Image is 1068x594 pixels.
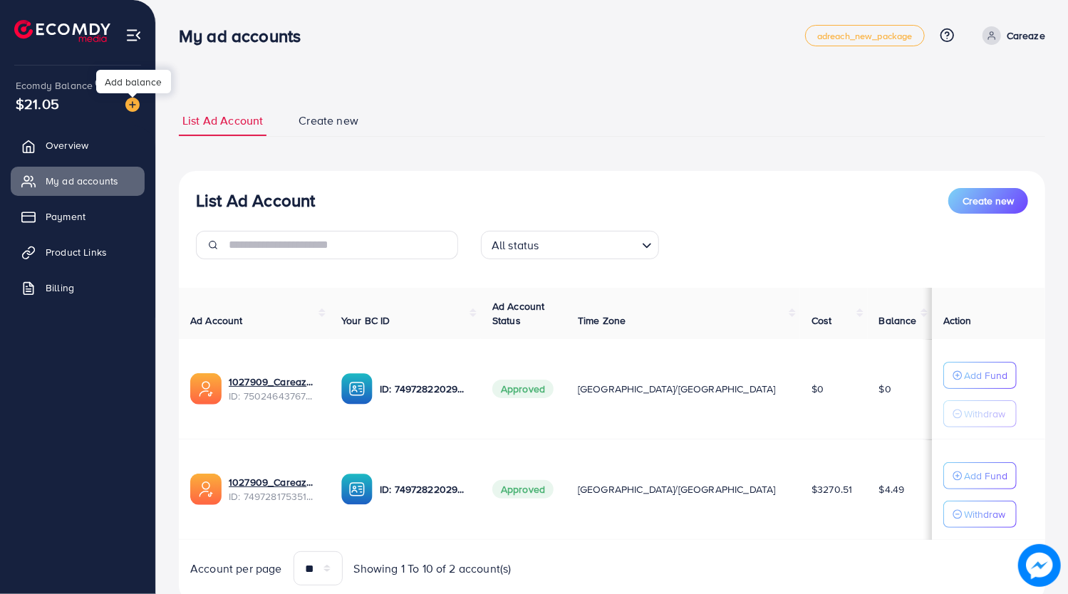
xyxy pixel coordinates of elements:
[812,382,824,396] span: $0
[229,475,318,489] a: 1027909_Careaze ad account_1745597287205
[578,313,626,328] span: Time Zone
[380,481,470,498] p: ID: 7497282202909425682
[578,482,776,496] span: [GEOGRAPHIC_DATA]/[GEOGRAPHIC_DATA]
[943,501,1017,528] button: Withdraw
[16,93,59,114] span: $21.05
[179,26,312,46] h3: My ad accounts
[196,190,315,211] h3: List Ad Account
[578,382,776,396] span: [GEOGRAPHIC_DATA]/[GEOGRAPHIC_DATA]
[299,113,358,129] span: Create new
[943,400,1017,427] button: Withdraw
[190,373,222,405] img: ic-ads-acc.e4c84228.svg
[817,31,913,41] span: adreach_new_package
[11,273,145,302] a: Billing
[190,313,243,328] span: Ad Account
[11,238,145,266] a: Product Links
[229,375,318,404] div: <span class='underline'>1027909_Careaze Ad Account 2_1746803855755</span></br>7502464376708988936
[341,474,373,505] img: ic-ba-acc.ded83a64.svg
[16,78,93,93] span: Ecomdy Balance
[190,561,282,577] span: Account per page
[229,375,318,389] a: 1027909_Careaze Ad Account 2_1746803855755
[812,313,832,328] span: Cost
[11,167,145,195] a: My ad accounts
[46,209,85,224] span: Payment
[125,98,140,112] img: image
[1007,27,1045,44] p: Careaze
[492,480,554,499] span: Approved
[544,232,636,256] input: Search for option
[812,482,852,496] span: $3270.51
[354,561,512,577] span: Showing 1 To 10 of 2 account(s)
[492,380,554,398] span: Approved
[948,188,1028,214] button: Create new
[481,231,659,259] div: Search for option
[380,380,470,397] p: ID: 7497282202909425682
[879,382,891,396] span: $0
[190,474,222,505] img: ic-ads-acc.e4c84228.svg
[182,113,263,129] span: List Ad Account
[1018,544,1061,587] img: image
[46,174,118,188] span: My ad accounts
[14,20,110,42] img: logo
[229,389,318,403] span: ID: 7502464376708988936
[96,70,171,93] div: Add balance
[125,27,142,43] img: menu
[977,26,1045,45] a: Careaze
[805,25,925,46] a: adreach_new_package
[341,373,373,405] img: ic-ba-acc.ded83a64.svg
[879,313,917,328] span: Balance
[229,489,318,504] span: ID: 7497281753518850056
[943,462,1017,489] button: Add Fund
[964,506,1005,523] p: Withdraw
[492,299,545,328] span: Ad Account Status
[879,482,905,496] span: $4.49
[11,131,145,160] a: Overview
[46,245,107,259] span: Product Links
[943,362,1017,389] button: Add Fund
[229,475,318,504] div: <span class='underline'>1027909_Careaze ad account_1745597287205</span></br>7497281753518850056
[489,235,542,256] span: All status
[943,313,972,328] span: Action
[964,467,1007,484] p: Add Fund
[964,367,1007,384] p: Add Fund
[46,281,74,295] span: Billing
[46,138,88,152] span: Overview
[11,202,145,231] a: Payment
[341,313,390,328] span: Your BC ID
[963,194,1014,208] span: Create new
[964,405,1005,422] p: Withdraw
